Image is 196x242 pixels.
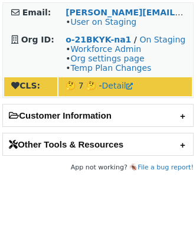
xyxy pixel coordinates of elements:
[58,77,192,96] td: 🤔 7 🤔 -
[70,54,144,63] a: Org settings page
[139,35,185,44] a: On Staging
[3,133,193,155] h2: Other Tools & Resources
[11,81,40,90] strong: CLS:
[3,104,193,126] h2: Customer Information
[134,35,137,44] strong: /
[22,8,51,17] strong: Email:
[66,17,136,27] span: •
[70,44,141,54] a: Workforce Admin
[2,162,194,174] footer: App not working? 🪳
[66,44,151,73] span: • • •
[70,63,151,73] a: Temp Plan Changes
[21,35,54,44] strong: Org ID:
[66,35,131,44] a: o-21BKYK-na1
[70,17,136,27] a: User on Staging
[138,163,194,171] a: File a bug report!
[102,81,133,90] a: Detail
